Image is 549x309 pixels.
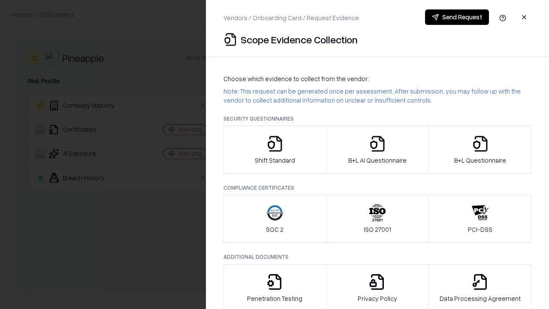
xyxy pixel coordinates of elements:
p: Shift Standard [255,156,295,165]
button: Shift Standard [223,126,326,174]
button: PCI-DSS [428,195,532,243]
p: Compliance Certificates [223,184,532,191]
p: B+L Questionnaire [454,156,506,165]
button: B+L AI Questionnaire [326,126,429,174]
button: SOC 2 [223,195,326,243]
p: Vendors / Onboarding Card / Request Evidence [223,13,359,22]
p: Scope Evidence Collection [241,33,358,46]
p: Additional Documents [223,253,532,261]
p: Note: This request can be generated once per assessment. After submission, you may follow up with... [223,87,532,105]
p: Security Questionnaires [223,115,532,122]
p: PCI-DSS [468,225,492,234]
button: ISO 27001 [326,195,429,243]
button: B+L Questionnaire [428,126,532,174]
p: ISO 27001 [364,225,391,234]
p: SOC 2 [266,225,284,234]
p: Penetration Testing [247,294,302,303]
p: Privacy Policy [358,294,397,303]
p: Choose which evidence to collect from the vendor: [223,74,532,83]
p: B+L AI Questionnaire [348,156,407,165]
button: Send Request [425,9,489,25]
p: Data Processing Agreement [440,294,521,303]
